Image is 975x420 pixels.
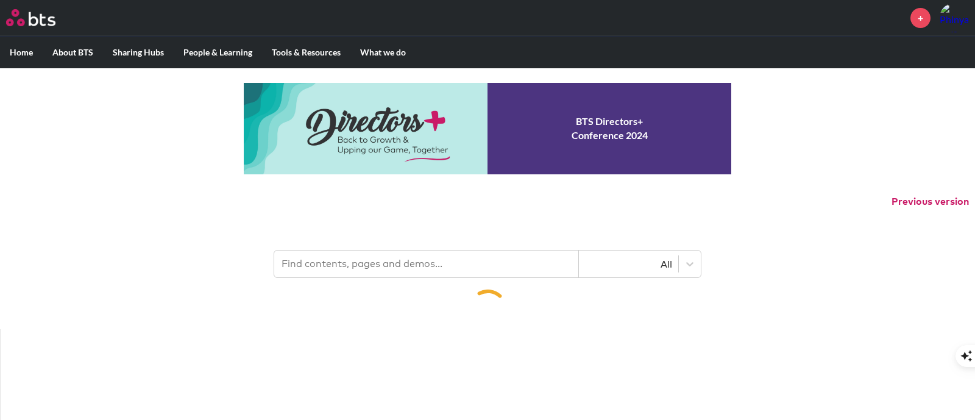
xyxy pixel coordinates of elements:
[262,37,350,68] label: Tools & Resources
[43,37,103,68] label: About BTS
[103,37,174,68] label: Sharing Hubs
[6,9,78,26] a: Go home
[6,9,55,26] img: BTS Logo
[892,195,969,208] button: Previous version
[174,37,262,68] label: People & Learning
[274,251,579,277] input: Find contents, pages and demos...
[910,8,931,28] a: +
[585,257,672,271] div: All
[940,3,969,32] img: Phinyarphat Sereeviriyakul
[940,3,969,32] a: Profile
[350,37,416,68] label: What we do
[244,83,731,174] a: Conference 2024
